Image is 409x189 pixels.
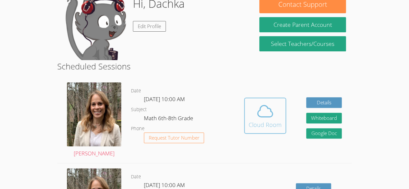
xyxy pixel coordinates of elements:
[131,125,145,133] dt: Phone
[144,95,185,103] span: [DATE] 10:00 AM
[144,114,194,125] dd: Math 6th-8th Grade
[244,98,286,134] button: Cloud Room
[306,128,342,139] a: Google Doc
[131,87,141,95] dt: Date
[259,17,346,32] button: Create Parent Account
[131,173,141,181] dt: Date
[144,181,185,189] span: [DATE] 10:00 AM
[149,135,199,140] span: Request Tutor Number
[67,82,121,158] a: [PERSON_NAME]
[131,106,147,114] dt: Subject
[133,21,166,32] a: Edit Profile
[144,132,204,143] button: Request Tutor Number
[306,113,342,123] button: Whiteboard
[57,60,352,72] h2: Scheduled Sessions
[306,97,342,108] a: Details
[67,82,121,146] img: avatar.png
[249,120,282,129] div: Cloud Room
[259,36,346,51] a: Select Teachers/Courses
